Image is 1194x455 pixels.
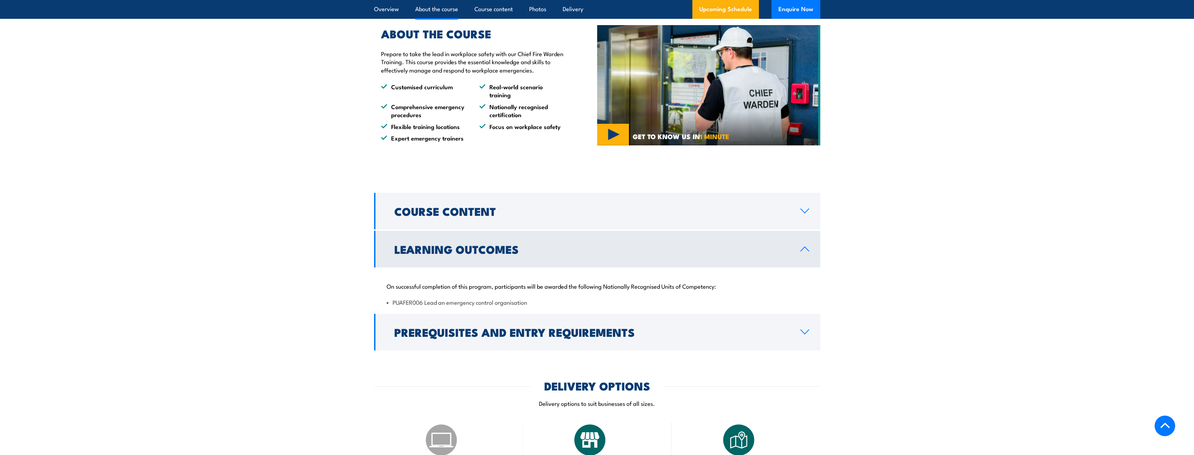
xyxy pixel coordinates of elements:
[394,327,789,337] h2: Prerequisites and Entry Requirements
[374,399,820,407] p: Delivery options to suit businesses of all sizes.
[700,131,729,141] strong: 1 MINUTE
[381,134,467,142] li: Expert emergency trainers
[387,298,808,306] li: PUAFER006 Lead an emergency control organisation
[374,231,820,267] a: Learning Outcomes
[381,83,467,99] li: Customised curriculum
[544,381,650,390] h2: DELIVERY OPTIONS
[597,25,820,146] img: Chief Fire Warden Training
[633,133,729,139] span: GET TO KNOW US IN
[394,206,789,216] h2: Course Content
[479,83,565,99] li: Real-world scenario training
[381,50,565,74] p: Prepare to take the lead in workplace safety with our Chief Fire Warden Training. This course pro...
[479,103,565,119] li: Nationally recognised certification
[479,122,565,130] li: Focus on workplace safety
[394,244,789,254] h2: Learning Outcomes
[381,103,467,119] li: Comprehensive emergency procedures
[374,314,820,350] a: Prerequisites and Entry Requirements
[381,29,565,38] h2: ABOUT THE COURSE
[381,122,467,130] li: Flexible training locations
[387,282,808,289] p: On successful completion of this program, participants will be awarded the following Nationally R...
[374,193,820,229] a: Course Content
